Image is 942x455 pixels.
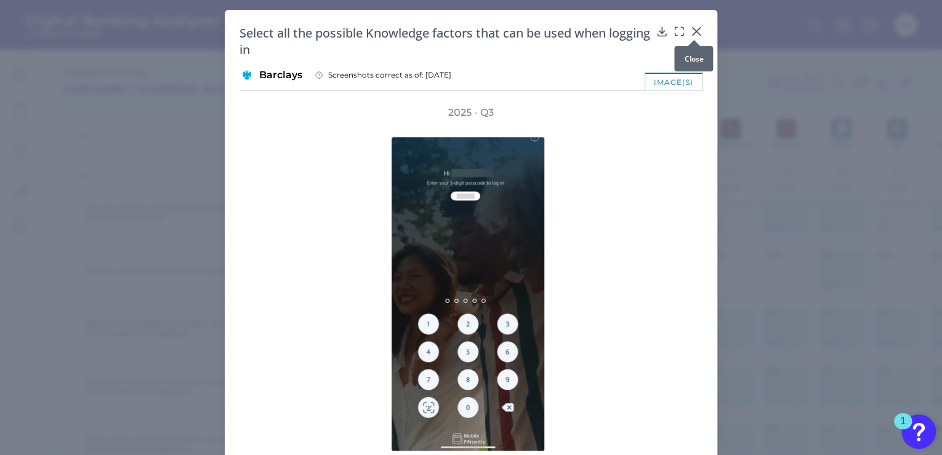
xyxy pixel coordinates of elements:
span: Barclays [259,68,302,82]
h3: 2025 - Q3 [448,106,494,119]
img: Barclays-UK-2025-Q2-RC-MOS-Login Landing.png [391,137,545,451]
div: image(s) [645,73,702,91]
button: Open Resource Center, 1 new notification [901,414,936,449]
h2: Select all the possible Knowledge factors that can be used when logging in [240,25,651,58]
div: 1 [900,421,906,437]
div: Close [674,46,713,71]
img: Barclays [240,68,254,83]
span: Screenshots correct as of: [DATE] [328,70,451,80]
